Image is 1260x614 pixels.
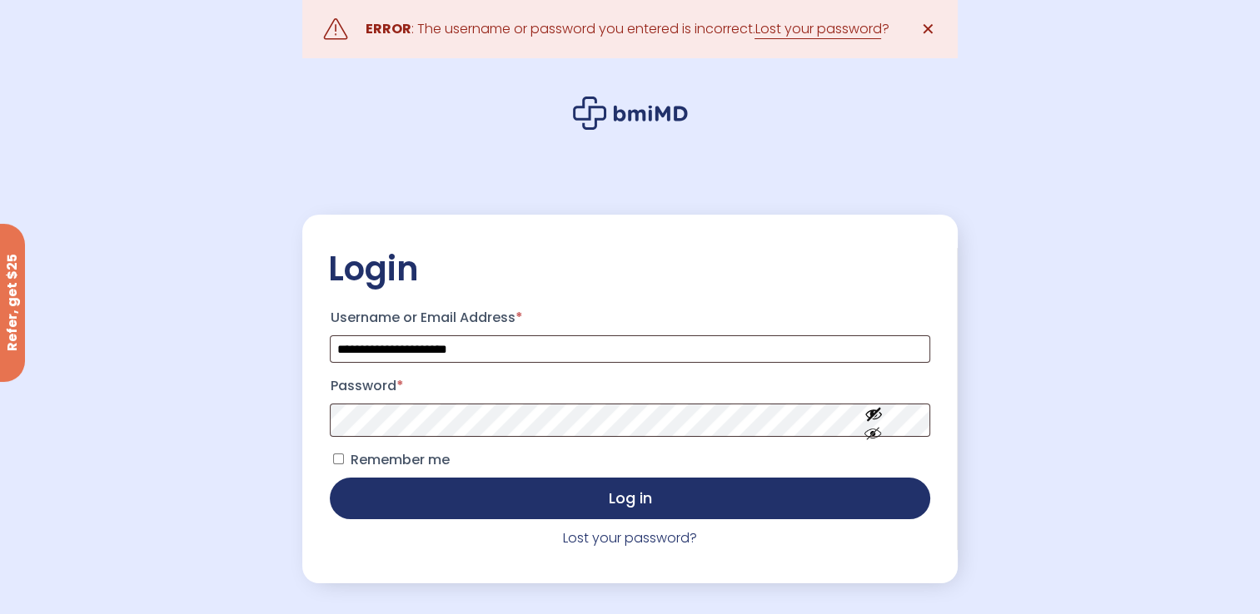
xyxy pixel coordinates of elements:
button: Show password [827,392,920,449]
a: ✕ [912,12,945,46]
div: : The username or password you entered is incorrect. ? [365,17,889,41]
a: Lost your password [755,19,881,39]
span: ✕ [921,17,935,41]
label: Password [330,373,929,399]
label: Username or Email Address [330,305,929,331]
input: Remember me [333,453,344,464]
strong: ERROR [365,19,411,38]
a: Lost your password? [563,528,697,547]
button: Log in [330,478,929,519]
span: Remember me [350,450,449,469]
h2: Login [327,248,932,290]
